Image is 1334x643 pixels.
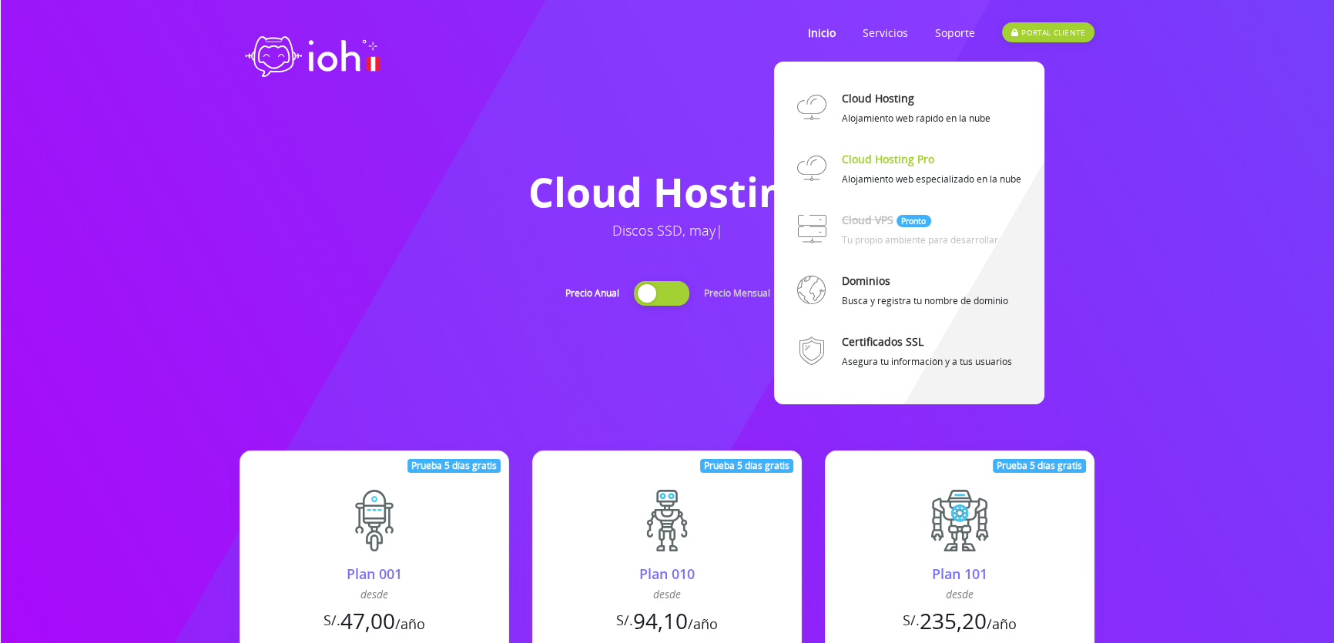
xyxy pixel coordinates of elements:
span: /año [987,615,1017,633]
p: Alojamiento web rápido en la nube [842,112,1021,126]
img: Plan 101 - Cloud Hosting [929,490,990,551]
sup: S/. [903,611,920,629]
p: Alojamiento web especializado en la nube [842,172,1021,186]
sup: S/. [323,611,340,629]
p: Busca y registra tu nombre de dominio [842,294,1021,308]
div: Plan 001 [240,564,508,584]
a: PORTAL CLIENTE [1002,2,1094,63]
span: /año [688,615,718,633]
span: 94,10 [633,606,688,635]
div: desde [826,584,1094,604]
a: Certificados SSL [842,328,923,355]
a: Servicios [863,2,908,63]
div: PORTAL CLIENTE [1002,22,1094,42]
p: Asegura tu información y a tus usuarios [842,355,1021,369]
span: 47,00 [340,606,395,635]
img: Plan 010 - Cloud Hosting [636,490,698,551]
div: Prueba 5 días gratis [993,459,1086,473]
div: Plan 010 [533,564,801,584]
a: Soporte [935,2,975,63]
div: Plan 101 [826,564,1094,584]
img: logo ioh [240,19,386,88]
span: Discos SSD, may [612,221,716,239]
div: Prueba 5 días gratis [700,459,793,473]
p: Tu propio ambiente para desarrollar [842,233,1021,247]
img: Plan 001 - Cloud Hosting [344,490,405,551]
sup: S/. [616,611,633,629]
span: | [716,221,723,239]
div: Prueba 5 días gratis [407,459,501,473]
div: desde [240,584,508,604]
h1: Cloud Hosting [240,169,1095,214]
div: Precio Mensual [704,286,770,300]
a: Dominios [842,267,890,294]
span: 235,20 [920,606,987,635]
a: Inicio [808,2,836,63]
div: Precio Anual [565,286,619,300]
a: Cloud Hosting Pro [842,146,934,172]
a: Cloud Hosting [842,85,914,112]
span: /año [395,615,425,633]
div: desde [533,584,801,604]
